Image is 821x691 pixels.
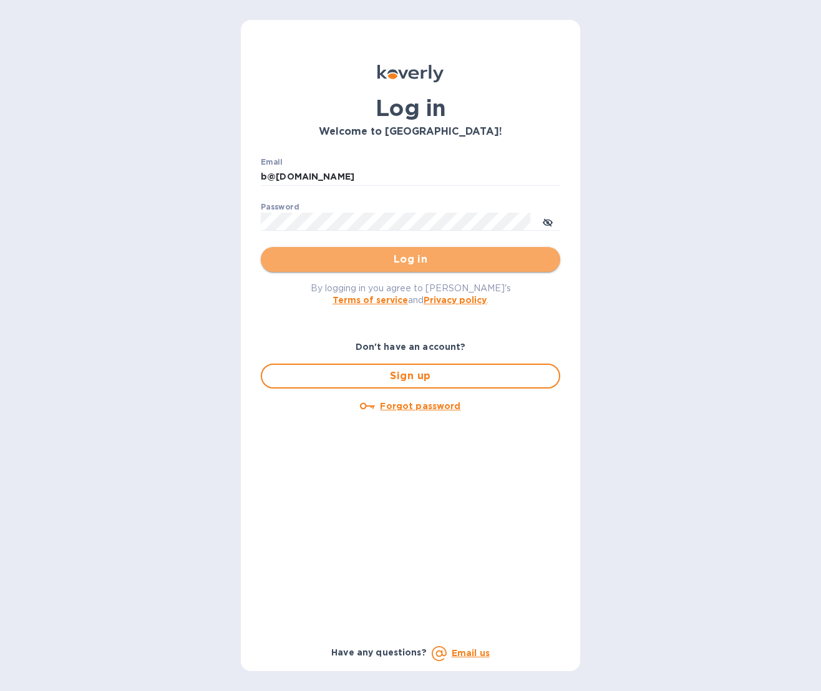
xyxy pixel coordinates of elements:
[272,369,549,384] span: Sign up
[452,648,490,658] a: Email us
[535,209,560,234] button: toggle password visibility
[261,158,283,166] label: Email
[377,65,444,82] img: Koverly
[331,647,427,657] b: Have any questions?
[261,247,560,272] button: Log in
[356,342,466,352] b: Don't have an account?
[424,295,487,305] a: Privacy policy
[333,295,408,305] a: Terms of service
[380,401,460,411] u: Forgot password
[261,364,560,389] button: Sign up
[271,252,550,267] span: Log in
[261,168,560,186] input: Enter email address
[261,126,560,138] h3: Welcome to [GEOGRAPHIC_DATA]!
[311,283,511,305] span: By logging in you agree to [PERSON_NAME]'s and .
[261,203,299,211] label: Password
[261,95,560,121] h1: Log in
